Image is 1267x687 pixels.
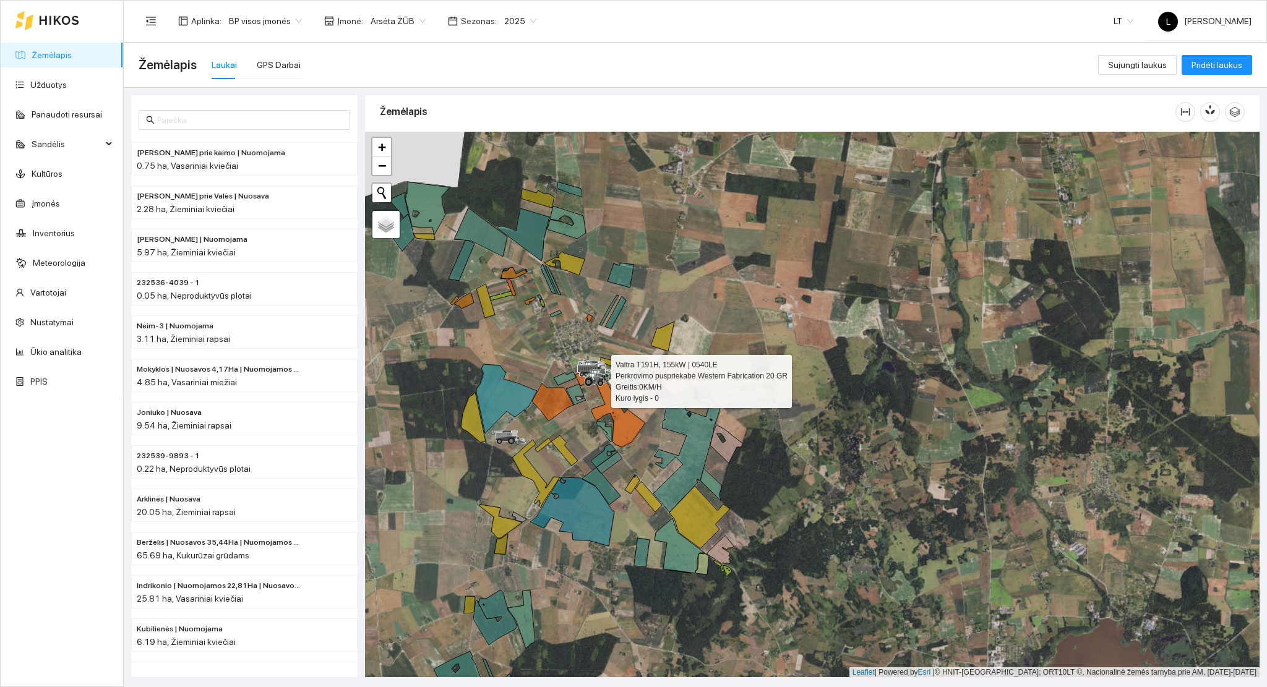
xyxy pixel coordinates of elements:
[32,169,62,179] a: Kultūros
[1108,58,1167,72] span: Sujungti laukus
[137,277,200,289] span: 232536-4039 - 1
[33,228,75,238] a: Inventorius
[33,258,85,268] a: Meteorologija
[137,537,303,548] span: Berželis | Nuosavos 35,44Ha | Nuomojamos 30,25Ha
[32,50,72,60] a: Žemėlapis
[378,139,386,155] span: +
[461,14,497,28] span: Sezonas :
[1176,107,1195,117] span: column-width
[372,138,391,156] a: Zoom in
[1166,12,1170,32] span: L
[324,16,334,26] span: shop
[378,158,386,173] span: −
[137,234,247,245] span: Ginaičių Valiaus | Nuomojama
[137,580,303,592] span: Indrikonio | Nuomojamos 22,81Ha | Nuosavos 3,00 Ha
[229,12,302,30] span: BP visos įmonės
[137,550,249,560] span: 65.69 ha, Kukurūzai grūdams
[372,211,400,238] a: Layers
[137,291,252,301] span: 0.05 ha, Neproduktyvūs plotai
[191,14,221,28] span: Aplinka :
[337,14,363,28] span: Įmonė :
[137,161,238,171] span: 0.75 ha, Vasariniai kviečiai
[137,320,213,332] span: Neim-3 | Nuomojama
[139,9,163,33] button: menu-fold
[32,109,102,119] a: Panaudoti resursai
[853,668,875,676] a: Leaflet
[137,190,269,202] span: Rolando prie Valės | Nuosava
[212,58,237,72] div: Laukai
[157,113,343,127] input: Paieška
[849,667,1260,678] div: | Powered by © HNIT-[GEOGRAPHIC_DATA]; ORT10LT ©, Nacionalinė žemės tarnyba prie AM, [DATE]-[DATE]
[137,464,251,474] span: 0.22 ha, Neproduktyvūs plotai
[933,668,935,676] span: |
[137,334,230,344] span: 3.11 ha, Žieminiai rapsai
[1098,60,1177,70] a: Sujungti laukus
[30,80,67,90] a: Užduotys
[137,507,236,517] span: 20.05 ha, Žieminiai rapsai
[1182,55,1252,75] button: Pridėti laukus
[30,317,74,327] a: Nustatymai
[137,594,243,604] span: 25.81 ha, Vasariniai kviečiai
[1158,16,1252,26] span: [PERSON_NAME]
[137,450,200,462] span: 232539-9893 - 1
[137,420,231,430] span: 9.54 ha, Žieminiai rapsai
[504,12,536,30] span: 2025
[137,407,202,419] span: Joniuko | Nuosava
[137,204,234,214] span: 2.28 ha, Žieminiai kviečiai
[1192,58,1242,72] span: Pridėti laukus
[137,147,285,159] span: Rolando prie kaimo | Nuomojama
[178,16,188,26] span: layout
[30,377,48,386] a: PPIS
[137,364,303,375] span: Mokyklos | Nuosavos 4,17Ha | Nuomojamos 0,68Ha
[32,198,60,208] a: Įmonės
[139,55,197,75] span: Žemėlapis
[137,637,236,647] span: 6.19 ha, Žieminiai kviečiai
[1114,12,1133,30] span: LT
[1175,102,1195,122] button: column-width
[137,493,200,505] span: Arklinės | Nuosava
[145,15,157,27] span: menu-fold
[30,347,82,357] a: Ūkio analitika
[137,247,236,257] span: 5.97 ha, Žieminiai kviečiai
[372,156,391,175] a: Zoom out
[257,58,301,72] div: GPS Darbai
[137,623,223,635] span: Kubilienės | Nuomojama
[918,668,931,676] a: Esri
[32,132,102,156] span: Sandėlis
[371,12,426,30] span: Arsėta ŽŪB
[137,377,237,387] span: 4.85 ha, Vasariniai miežiai
[1098,55,1177,75] button: Sujungti laukus
[146,116,155,124] span: search
[372,184,391,202] button: Initiate a new search
[30,288,66,297] a: Vartotojai
[380,94,1175,129] div: Žemėlapis
[448,16,458,26] span: calendar
[1182,60,1252,70] a: Pridėti laukus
